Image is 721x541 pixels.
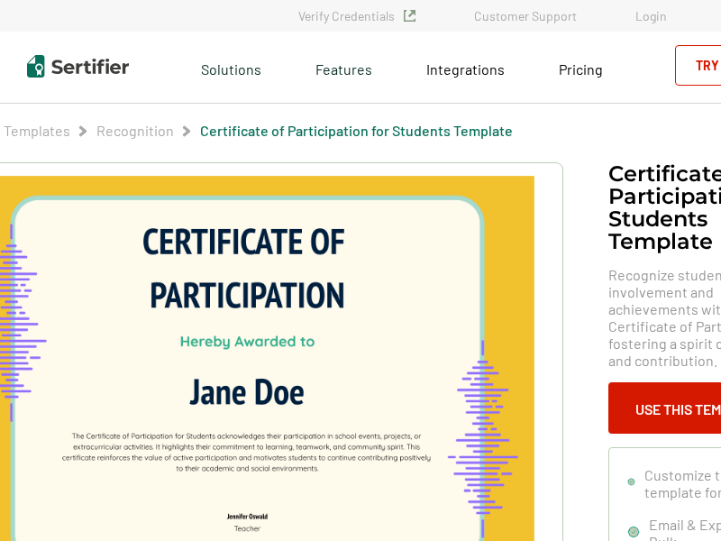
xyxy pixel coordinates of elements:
[559,56,603,78] a: Pricing
[200,122,513,139] a: Certificate of Participation for Students​ Template
[200,122,513,140] span: Certificate of Participation for Students​ Template
[635,8,667,23] a: Login
[559,60,603,78] span: Pricing
[298,8,415,23] a: Verify Credentials
[96,122,174,139] a: Recognition
[201,56,261,78] span: Solutions
[96,122,174,140] span: Recognition
[474,8,577,23] a: Customer Support
[404,10,415,22] img: Verified
[426,56,505,78] a: Integrations
[315,56,372,78] span: Features
[426,60,505,78] span: Integrations
[27,55,129,78] img: Sertifier | Digital Credentialing Platform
